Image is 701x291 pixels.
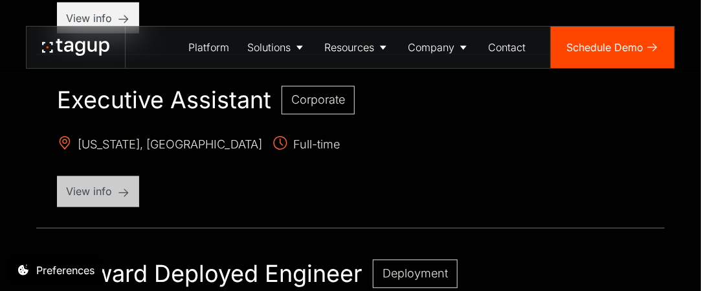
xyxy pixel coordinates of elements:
[324,40,374,55] div: Resources
[188,40,229,55] div: Platform
[566,40,643,55] div: Schedule Demo
[247,40,291,55] div: Solutions
[57,135,262,156] span: [US_STATE], [GEOGRAPHIC_DATA]
[383,267,448,281] span: Deployment
[238,27,315,68] a: Solutions
[315,27,399,68] a: Resources
[273,135,340,156] span: Full-time
[36,262,95,278] div: Preferences
[291,93,345,107] span: Corporate
[66,184,130,200] p: View info
[179,27,238,68] a: Platform
[399,27,479,68] a: Company
[551,27,674,68] a: Schedule Demo
[408,40,454,55] div: Company
[57,86,271,115] h2: Executive Assistant
[488,40,526,55] div: Contact
[57,260,362,288] h2: Forward Deployed Engineer
[479,27,535,68] a: Contact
